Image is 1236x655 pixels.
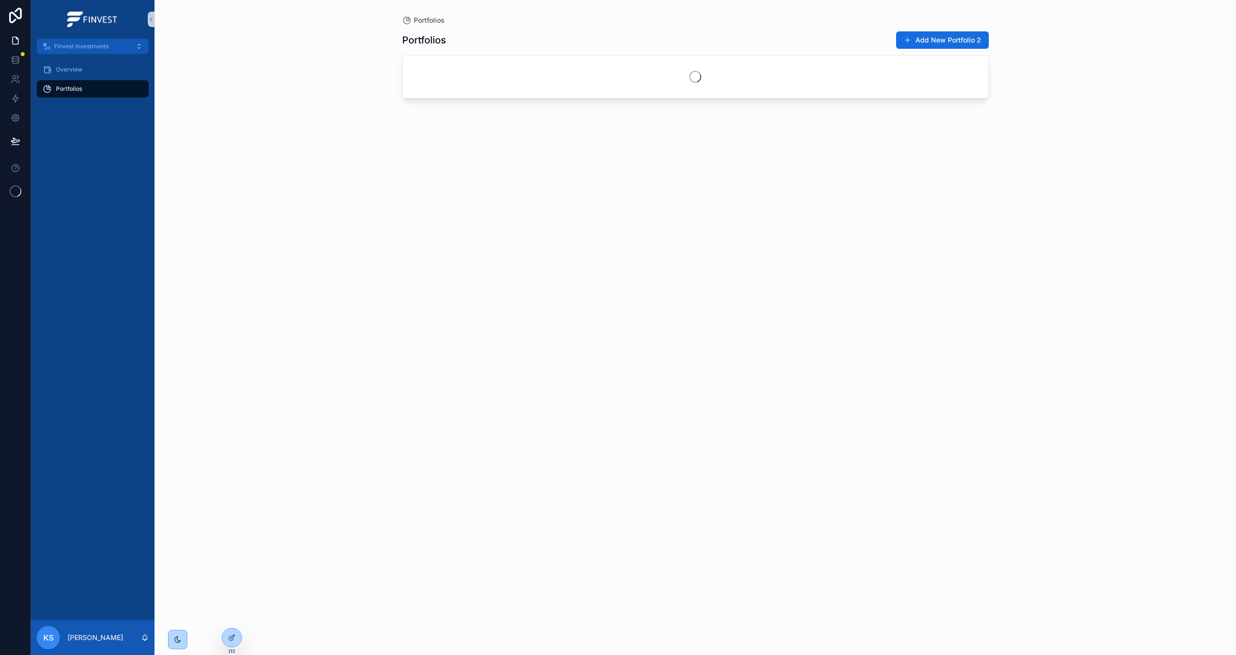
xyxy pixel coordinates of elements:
div: scrollable content [31,54,154,110]
span: Portfolios [56,85,82,93]
a: Portfolios [402,15,445,25]
span: Overview [56,66,83,73]
h1: Portfolios [402,33,446,47]
a: Portfolios [37,80,149,98]
button: Add New Portfolio 2 [896,31,989,49]
button: Finvest Investments [37,39,149,54]
a: Overview [37,61,149,78]
span: KS [43,632,54,643]
span: Finvest Investments [54,43,109,50]
p: [PERSON_NAME] [68,633,123,642]
span: Portfolios [414,15,445,25]
img: App logo [67,12,118,27]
